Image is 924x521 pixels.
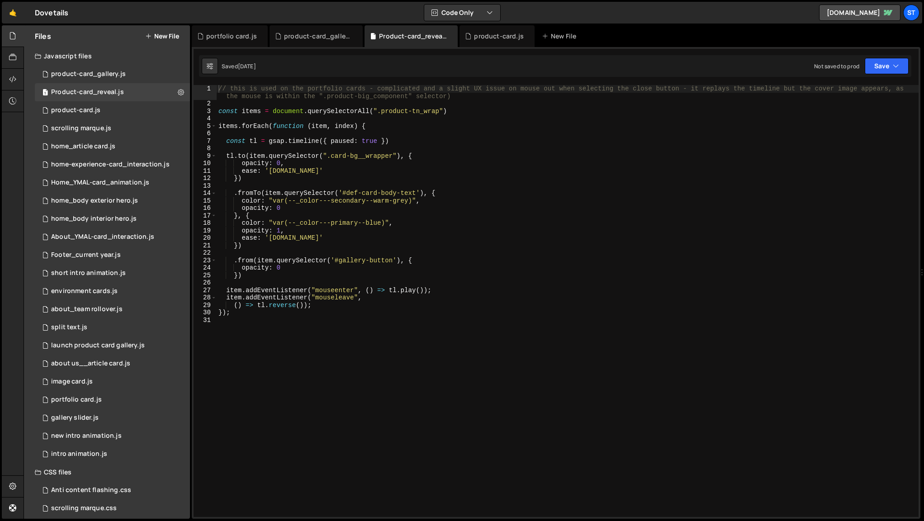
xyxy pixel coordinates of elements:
div: Not saved to prod [814,62,859,70]
div: 9 [194,152,217,160]
div: 15113/42595.js [35,427,190,445]
div: Home_YMAL-card_animation.js [51,179,149,187]
div: 13 [194,182,217,190]
div: portfolio card.js [206,32,257,41]
div: product-card.js [35,101,190,119]
div: 15113/39563.js [35,391,190,409]
div: 6 [194,130,217,137]
div: 15113/47205.js [35,65,190,83]
div: 5 [194,123,217,130]
div: 14 [194,189,217,197]
div: Product-card_reveal.js [51,88,124,96]
div: 8 [194,145,217,152]
div: Product-card_reveal.js [379,32,447,41]
div: product-card_gallery.js [284,32,352,41]
div: 7 [194,137,217,145]
a: 🤙 [2,2,24,24]
div: 15113/46634.js [35,174,190,192]
div: Anti content flashing.css [51,486,131,494]
div: launch product card gallery.js [51,341,145,350]
div: 15113/39807.js [35,445,190,463]
div: 15113/39521.js [35,156,190,174]
div: 15113/39520.js [35,355,190,373]
div: About_YMAL-card_interaction.js [51,233,154,241]
div: scrolling marque.js [51,124,111,133]
div: home_body exterior hero.js [51,197,138,205]
div: 25 [194,272,217,279]
div: scrolling marque.css [51,504,117,512]
div: 23 [194,257,217,265]
div: 15113/42276.js [35,336,190,355]
div: CSS files [24,463,190,481]
a: [DOMAIN_NAME] [819,5,900,21]
button: New File [145,33,179,40]
div: 15113/39528.js [35,318,190,336]
div: 21 [194,242,217,250]
a: St [903,5,919,21]
div: 29 [194,302,217,309]
div: 15113/40360.js [35,300,190,318]
div: 18 [194,219,217,227]
div: 15113/43503.js [35,137,190,156]
div: 15113/46712.js [35,119,190,137]
div: 22 [194,249,217,257]
div: 15113/39517.js [35,373,190,391]
button: Code Only [424,5,500,21]
div: Javascript files [24,47,190,65]
div: product-card.js [51,106,100,114]
div: product-card_gallery.js [51,70,126,78]
div: 26 [194,279,217,287]
div: 2 [194,100,217,108]
div: 16 [194,204,217,212]
div: 11 [194,167,217,175]
div: 15113/41050.js [35,192,190,210]
div: 15113/41064.js [35,409,190,427]
div: 15113/39522.js [35,282,190,300]
div: 1 [194,85,217,100]
div: intro animation.js [51,450,107,458]
div: about us__article card.js [51,360,130,368]
div: 3 [194,108,217,115]
div: gallery slider.js [51,414,99,422]
div: product-card.js [474,32,523,41]
div: 28 [194,294,217,302]
div: Saved [222,62,256,70]
div: New File [542,32,580,41]
div: image card.js [51,378,93,386]
div: Dovetails [35,7,68,18]
div: 15113/39545.js [35,210,190,228]
button: Save [865,58,909,74]
div: short intro animation.js [51,269,126,277]
div: 19 [194,227,217,235]
div: 4 [194,115,217,123]
div: home-experience-card_interaction.js [51,161,170,169]
div: 15113/46713.css [35,499,190,517]
div: 15 [194,197,217,205]
div: 17 [194,212,217,220]
div: about_team rollover.js [51,305,123,313]
span: 1 [43,90,48,97]
div: 30 [194,309,217,317]
div: new intro animation.js [51,432,122,440]
div: 27 [194,287,217,294]
div: Footer_current year.js [51,251,121,259]
div: 15113/44504.css [35,481,190,499]
div: portfolio card.js [51,396,102,404]
h2: Files [35,31,51,41]
div: 31 [194,317,217,324]
div: 15113/43315.js [35,228,190,246]
div: 15113/43303.js [35,246,190,264]
div: 15113/43395.js [35,264,190,282]
div: 24 [194,264,217,272]
div: Product-card_reveal.js [35,83,190,101]
div: 12 [194,175,217,182]
div: 10 [194,160,217,167]
div: home_article card.js [51,142,115,151]
div: home_body interior hero.js [51,215,137,223]
div: environment cards.js [51,287,118,295]
div: split text.js [51,323,87,332]
div: [DATE] [238,62,256,70]
div: 20 [194,234,217,242]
